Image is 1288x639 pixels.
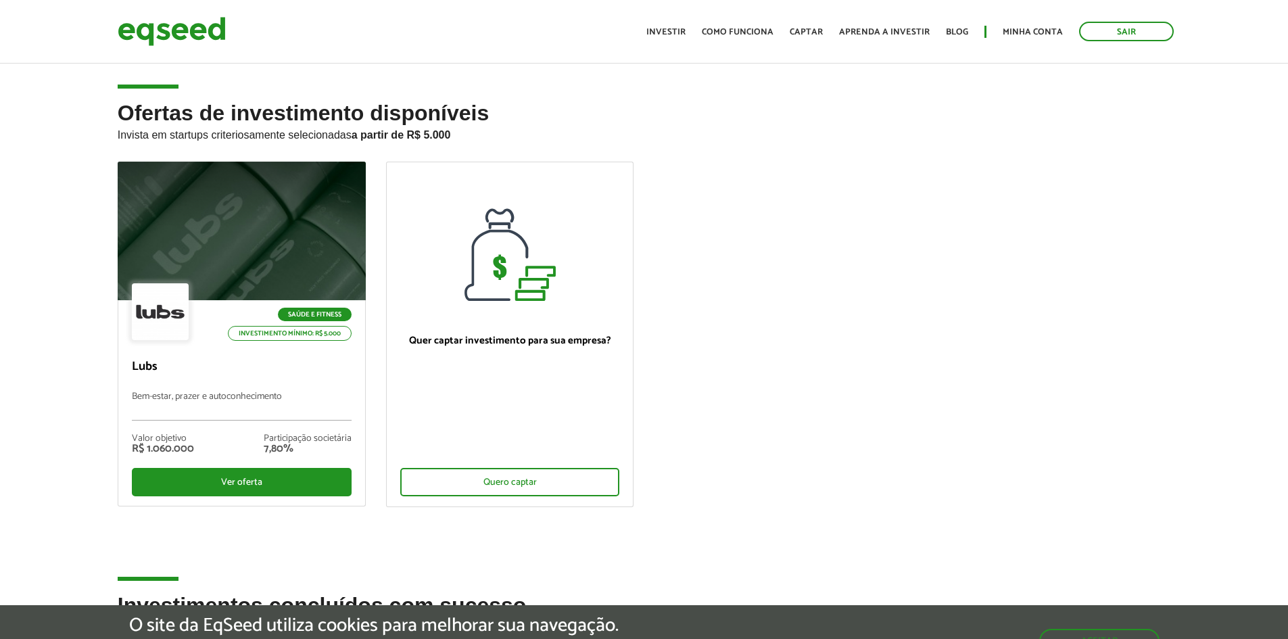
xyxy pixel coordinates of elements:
div: Quero captar [400,468,620,496]
div: Valor objetivo [132,434,194,444]
div: Ver oferta [132,468,352,496]
h5: O site da EqSeed utiliza cookies para melhorar sua navegação. [129,615,619,636]
div: 7,80% [264,444,352,454]
strong: a partir de R$ 5.000 [352,129,451,141]
p: Bem-estar, prazer e autoconhecimento [132,392,352,421]
a: Investir [646,28,686,37]
a: Saúde e Fitness Investimento mínimo: R$ 5.000 Lubs Bem-estar, prazer e autoconhecimento Valor obj... [118,162,366,506]
p: Quer captar investimento para sua empresa? [400,335,620,347]
p: Saúde e Fitness [278,308,352,321]
h2: Investimentos concluídos com sucesso [118,594,1171,638]
a: Quer captar investimento para sua empresa? Quero captar [386,162,634,507]
a: Aprenda a investir [839,28,930,37]
a: Captar [790,28,823,37]
div: Participação societária [264,434,352,444]
img: EqSeed [118,14,226,49]
h2: Ofertas de investimento disponíveis [118,101,1171,162]
p: Lubs [132,360,352,375]
div: R$ 1.060.000 [132,444,194,454]
a: Minha conta [1003,28,1063,37]
a: Blog [946,28,968,37]
a: Como funciona [702,28,773,37]
p: Investimento mínimo: R$ 5.000 [228,326,352,341]
a: Sair [1079,22,1174,41]
p: Invista em startups criteriosamente selecionadas [118,125,1171,141]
